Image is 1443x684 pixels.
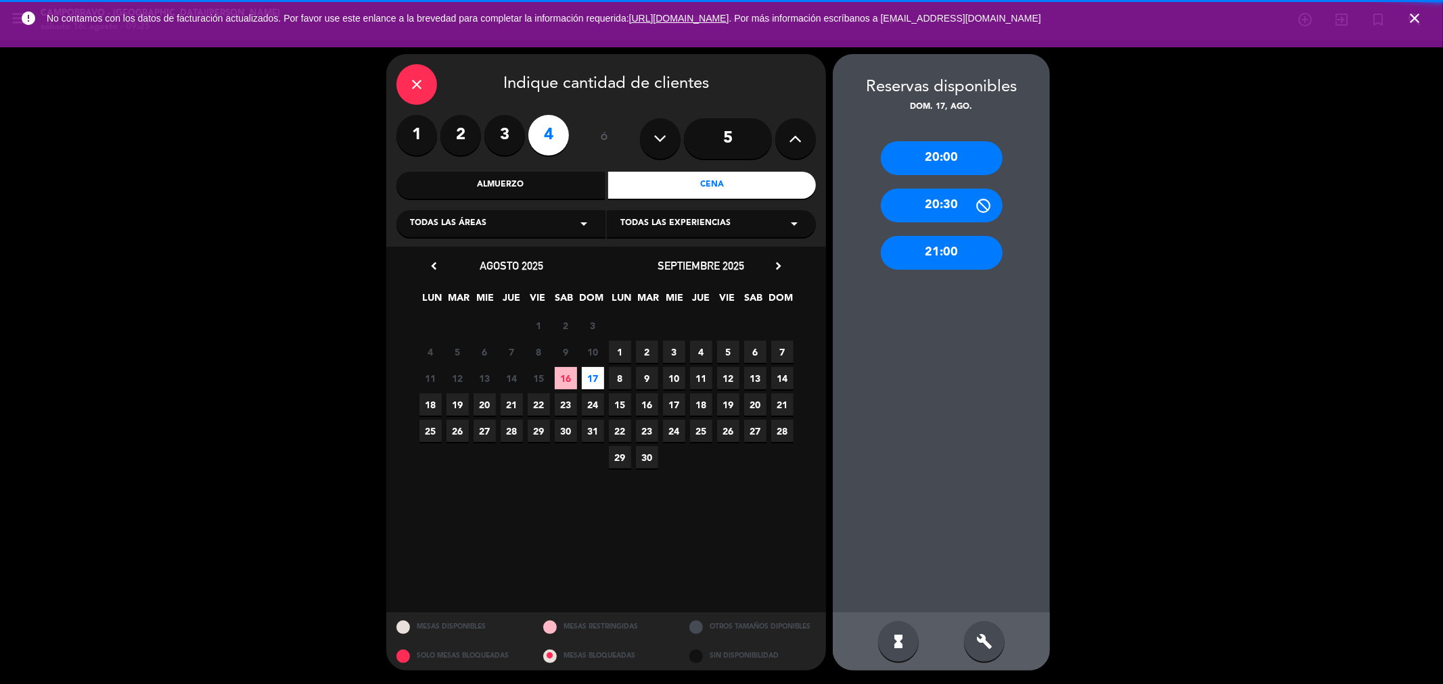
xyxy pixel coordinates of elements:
label: 4 [528,115,569,155]
span: VIE [716,290,739,312]
span: 27 [744,420,766,442]
span: 21 [501,393,523,416]
span: MAR [637,290,660,312]
a: [URL][DOMAIN_NAME] [629,13,729,24]
span: SAB [743,290,765,312]
span: 20 [474,393,496,416]
span: 24 [663,420,685,442]
span: 3 [582,314,604,337]
span: 21 [771,393,794,416]
span: 29 [609,446,631,468]
span: 30 [555,420,577,442]
i: chevron_left [427,259,441,273]
i: build [976,633,992,650]
span: 22 [528,393,550,416]
span: 28 [501,420,523,442]
span: 24 [582,393,604,416]
div: MESAS DISPONIBLES [386,612,533,641]
span: 5 [446,341,469,363]
span: 10 [582,341,604,363]
span: 16 [555,367,577,389]
span: 26 [446,420,469,442]
label: 1 [396,115,437,155]
div: SIN DISPONIBILIDAD [679,641,826,670]
span: 20 [744,393,766,416]
span: MIE [664,290,686,312]
span: 5 [717,341,739,363]
span: 12 [446,367,469,389]
span: 19 [446,393,469,416]
span: agosto 2025 [480,259,543,272]
span: 2 [555,314,577,337]
div: MESAS BLOQUEADAS [533,641,680,670]
span: 29 [528,420,550,442]
span: 1 [609,341,631,363]
span: 30 [636,446,658,468]
span: septiembre 2025 [658,259,744,272]
span: 8 [528,341,550,363]
span: 6 [744,341,766,363]
span: 13 [474,367,496,389]
span: 9 [555,341,577,363]
span: 17 [663,393,685,416]
span: 25 [690,420,712,442]
div: SOLO MESAS BLOQUEADAS [386,641,533,670]
span: 1 [528,314,550,337]
i: arrow_drop_down [576,216,592,232]
div: 20:00 [881,141,1003,175]
span: JUE [690,290,712,312]
i: error [20,10,37,26]
span: 11 [419,367,442,389]
div: 21:00 [881,236,1003,270]
span: 28 [771,420,794,442]
span: 19 [717,393,739,416]
span: LUN [421,290,444,312]
span: 11 [690,367,712,389]
div: Reservas disponibles [833,74,1050,101]
span: 9 [636,367,658,389]
span: 15 [609,393,631,416]
span: 18 [690,393,712,416]
span: 17 [582,367,604,389]
i: close [1406,10,1423,26]
span: 18 [419,393,442,416]
span: 4 [419,341,442,363]
span: VIE [527,290,549,312]
span: 2 [636,341,658,363]
span: 7 [771,341,794,363]
span: 16 [636,393,658,416]
label: 3 [484,115,525,155]
span: No contamos con los datos de facturación actualizados. Por favor use este enlance a la brevedad p... [47,13,1041,24]
span: 22 [609,420,631,442]
i: chevron_right [771,259,785,273]
span: 31 [582,420,604,442]
span: 15 [528,367,550,389]
span: Todas las experiencias [620,217,731,230]
span: 10 [663,367,685,389]
i: close [409,76,425,93]
span: 14 [501,367,523,389]
span: MIE [474,290,497,312]
span: 4 [690,341,712,363]
i: hourglass_full [890,633,907,650]
span: Todas las áreas [410,217,486,230]
div: ó [582,115,626,162]
span: 23 [636,420,658,442]
span: MAR [448,290,470,312]
a: . Por más información escríbanos a [EMAIL_ADDRESS][DOMAIN_NAME] [729,13,1041,24]
div: Indique cantidad de clientes [396,64,816,105]
span: 8 [609,367,631,389]
span: 26 [717,420,739,442]
span: 23 [555,393,577,416]
span: 14 [771,367,794,389]
i: arrow_drop_down [786,216,802,232]
span: 12 [717,367,739,389]
div: Almuerzo [396,172,605,199]
span: DOM [769,290,792,312]
span: 27 [474,420,496,442]
span: 3 [663,341,685,363]
div: Cena [608,172,817,199]
span: 25 [419,420,442,442]
span: JUE [501,290,523,312]
div: dom. 17, ago. [833,101,1050,114]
